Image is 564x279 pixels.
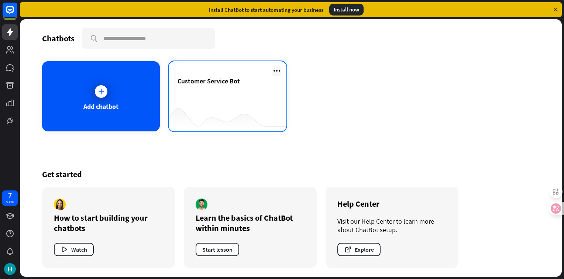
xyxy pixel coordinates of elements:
button: Start lesson [196,243,239,256]
img: author [196,199,207,210]
div: Get started [42,169,540,179]
div: Install now [329,4,364,15]
div: Add chatbot [83,102,118,111]
div: 7 [8,192,12,199]
a: 7 days [2,190,18,206]
div: Learn the basics of ChatBot within minutes [196,213,305,233]
div: Chatbots [42,33,75,44]
div: Visit our Help Center to learn more about ChatBot setup. [337,217,447,234]
div: How to start building your chatbots [54,213,163,233]
img: author [54,199,66,210]
button: Explore [337,243,381,256]
div: Install ChatBot to start automating your business [209,6,323,13]
div: days [6,199,14,204]
span: Customer Service Bot [178,77,240,85]
div: Help Center [337,199,447,209]
button: Watch [54,243,94,256]
button: Open LiveChat chat widget [6,3,28,25]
